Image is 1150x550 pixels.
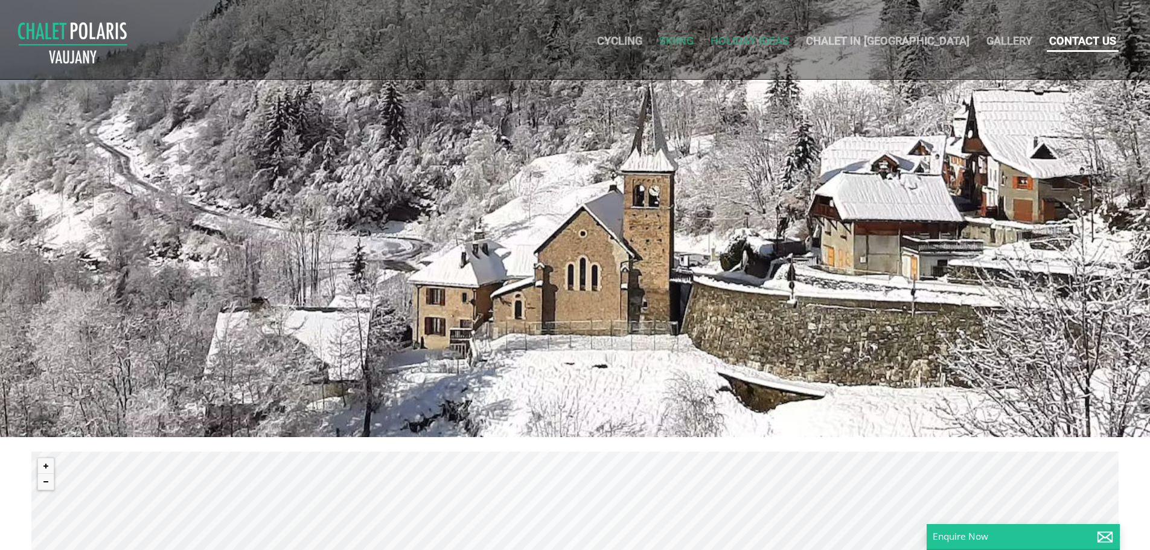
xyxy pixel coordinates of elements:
a: Holiday Ideas [711,34,789,47]
a: Gallery [986,34,1032,47]
img: Chalet Polaris [17,15,129,67]
a: Contact Us [1049,34,1116,47]
a: Chalet in [GEOGRAPHIC_DATA] [806,34,970,47]
a: Skiing [659,34,694,47]
p: Enquire Now [933,530,1114,543]
button: Zoom out [38,474,54,490]
button: Zoom in [38,458,54,474]
a: Cycling [597,34,642,47]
